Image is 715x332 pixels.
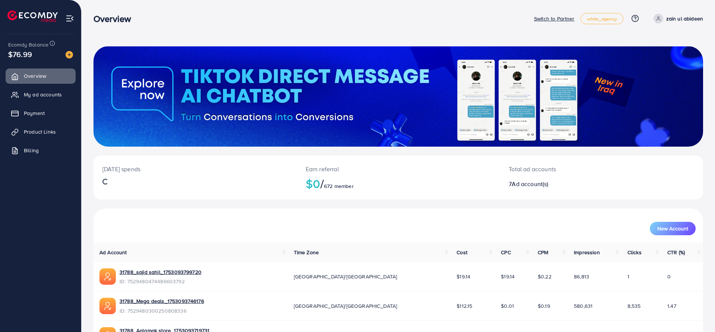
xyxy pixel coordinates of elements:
[509,181,643,188] h2: 7
[509,165,643,173] p: Total ad accounts
[627,273,629,280] span: 1
[6,87,76,102] a: My ad accounts
[294,249,319,256] span: Time Zone
[501,273,515,280] span: $19.14
[120,297,204,305] a: 31788_Mega deals_1753093746176
[306,176,491,191] h2: $0
[24,72,46,80] span: Overview
[93,13,137,24] h3: Overview
[24,128,56,135] span: Product Links
[320,175,324,192] span: /
[457,273,470,280] span: $19.14
[538,302,550,310] span: $0.19
[66,51,73,58] img: image
[657,226,688,231] span: New Account
[324,182,354,190] span: 672 member
[457,302,472,310] span: $112.15
[8,41,48,48] span: Ecomdy Balance
[574,302,592,310] span: 580,631
[538,273,552,280] span: $0.22
[501,302,514,310] span: $0.01
[534,14,575,23] p: Switch to Partner
[651,14,703,23] a: zain ul abideen
[667,302,676,310] span: 1.47
[24,147,39,154] span: Billing
[6,124,76,139] a: Product Links
[99,298,116,314] img: ic-ads-acc.e4c84228.svg
[457,249,467,256] span: Cost
[6,68,76,83] a: Overview
[102,165,288,173] p: [DATE] spends
[24,109,45,117] span: Payment
[294,302,397,310] span: [GEOGRAPHIC_DATA]/[GEOGRAPHIC_DATA]
[538,249,548,256] span: CPM
[501,249,511,256] span: CPC
[574,273,589,280] span: 86,813
[574,249,600,256] span: Impression
[24,91,62,98] span: My ad accounts
[627,302,641,310] span: 8,535
[6,106,76,121] a: Payment
[306,165,491,173] p: Earn referral
[666,14,703,23] p: zain ul abideen
[6,143,76,158] a: Billing
[120,278,201,285] span: ID: 7529480474486603792
[294,273,397,280] span: [GEOGRAPHIC_DATA]/[GEOGRAPHIC_DATA]
[99,249,127,256] span: Ad Account
[8,49,32,60] span: $76.99
[512,180,548,188] span: Ad account(s)
[667,273,671,280] span: 0
[627,249,642,256] span: Clicks
[650,222,696,235] button: New Account
[120,268,201,276] a: 31788_sajid sahil_1753093799720
[120,307,204,315] span: ID: 7529480300250808336
[587,16,617,21] span: white_agency
[7,10,58,22] img: logo
[66,14,74,23] img: menu
[667,249,685,256] span: CTR (%)
[581,13,623,24] a: white_agency
[99,268,116,285] img: ic-ads-acc.e4c84228.svg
